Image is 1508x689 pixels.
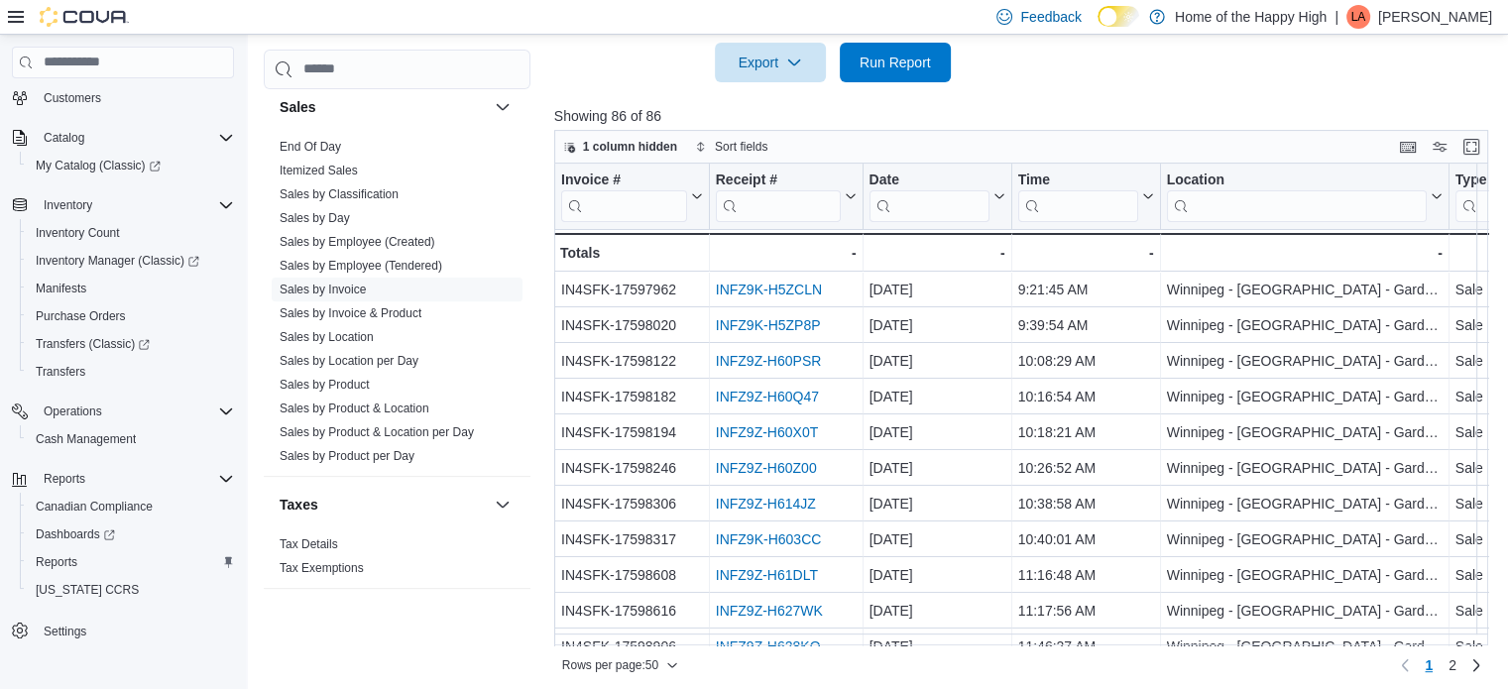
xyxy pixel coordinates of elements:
span: Settings [44,624,86,639]
a: INFZ9Z-H61DLT [716,567,818,583]
span: Transfers [36,364,85,380]
p: [PERSON_NAME] [1378,5,1492,29]
a: Inventory Manager (Classic) [20,247,242,275]
div: IN4SFK-17597962 [561,278,703,301]
div: - [1017,241,1153,265]
span: Export [727,43,814,82]
a: Manifests [28,277,94,300]
div: IN4SFK-17598317 [561,527,703,551]
div: 10:16:54 AM [1017,385,1153,408]
p: Showing 86 of 86 [554,106,1498,126]
span: [US_STATE] CCRS [36,582,139,598]
div: Taxes [264,532,530,588]
span: Sort fields [715,139,767,155]
span: Rows per page : 50 [562,657,658,673]
a: Canadian Compliance [28,495,161,518]
span: Transfers (Classic) [28,332,234,356]
div: [DATE] [869,527,1004,551]
div: Winnipeg - [GEOGRAPHIC_DATA] - Garden Variety [1166,634,1442,658]
button: Time [1017,171,1153,221]
div: Winnipeg - [GEOGRAPHIC_DATA] - Garden Variety [1166,278,1442,301]
span: Transfers [28,360,234,384]
span: 2 [1449,655,1456,675]
a: Tax Details [280,537,338,551]
span: Dashboards [28,522,234,546]
a: Next page [1464,653,1488,677]
span: My Catalog (Classic) [28,154,234,177]
div: IN4SFK-17598608 [561,563,703,587]
span: Reports [36,554,77,570]
div: 10:38:58 AM [1017,492,1153,516]
button: Receipt # [716,171,857,221]
button: [US_STATE] CCRS [20,576,242,604]
span: Purchase Orders [36,308,126,324]
span: Run Report [860,53,931,72]
a: Transfers [28,360,93,384]
a: Sales by Product [280,378,370,392]
span: Customers [36,85,234,110]
span: Washington CCRS [28,578,234,602]
span: Sales by Product & Location per Day [280,424,474,440]
span: Inventory Count [28,221,234,245]
span: Sales by Location [280,329,374,345]
a: Transfers (Classic) [20,330,242,358]
span: Inventory Manager (Classic) [28,249,234,273]
a: INFZ9Z-H627WK [716,603,823,619]
a: Sales by Classification [280,187,399,201]
div: [DATE] [869,492,1004,516]
div: - [716,241,857,265]
span: Sales by Invoice [280,282,366,297]
button: Taxes [491,493,515,517]
a: Inventory Manager (Classic) [28,249,207,273]
a: INFZ9Z-H60PSR [716,353,822,369]
div: [DATE] [869,278,1004,301]
nav: Pagination for preceding grid [1393,649,1488,681]
span: Dark Mode [1098,27,1099,28]
button: Page 1 of 2 [1417,649,1441,681]
a: Sales by Day [280,211,350,225]
span: LA [1351,5,1366,29]
span: Sales by Employee (Tendered) [280,258,442,274]
button: Manifests [20,275,242,302]
button: Operations [4,398,242,425]
div: Winnipeg - [GEOGRAPHIC_DATA] - Garden Variety [1166,313,1442,337]
span: Sales by Product per Day [280,448,414,464]
div: Winnipeg - [GEOGRAPHIC_DATA] - Garden Variety [1166,349,1442,373]
a: INFZ9Z-H628KQ [716,638,821,654]
button: Reports [4,465,242,493]
a: Reports [28,550,85,574]
span: Operations [36,400,234,423]
div: [DATE] [869,599,1004,623]
a: INFZ9Z-H60Z00 [716,460,817,476]
a: My Catalog (Classic) [20,152,242,179]
span: Sales by Invoice & Product [280,305,421,321]
span: Customers [44,90,101,106]
span: Sales by Location per Day [280,353,418,369]
div: [DATE] [869,420,1004,444]
img: Cova [40,7,129,27]
div: 11:16:48 AM [1017,563,1153,587]
span: Reports [44,471,85,487]
span: Inventory [44,197,92,213]
div: [DATE] [869,313,1004,337]
div: [DATE] [869,456,1004,480]
span: Operations [44,403,102,419]
a: Settings [36,620,94,643]
span: Itemized Sales [280,163,358,178]
a: Transfers (Classic) [28,332,158,356]
a: Page 2 of 2 [1441,649,1464,681]
button: Inventory Count [20,219,242,247]
span: Sales by Classification [280,186,399,202]
span: Inventory [36,193,234,217]
button: Previous page [1393,653,1417,677]
span: Catalog [44,130,84,146]
div: 10:08:29 AM [1017,349,1153,373]
span: Transfers (Classic) [36,336,150,352]
span: My Catalog (Classic) [36,158,161,173]
button: Reports [20,548,242,576]
button: Date [869,171,1004,221]
span: Sales by Product & Location [280,401,429,416]
a: Sales by Product & Location [280,402,429,415]
span: Canadian Compliance [28,495,234,518]
div: IN4SFK-17598122 [561,349,703,373]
